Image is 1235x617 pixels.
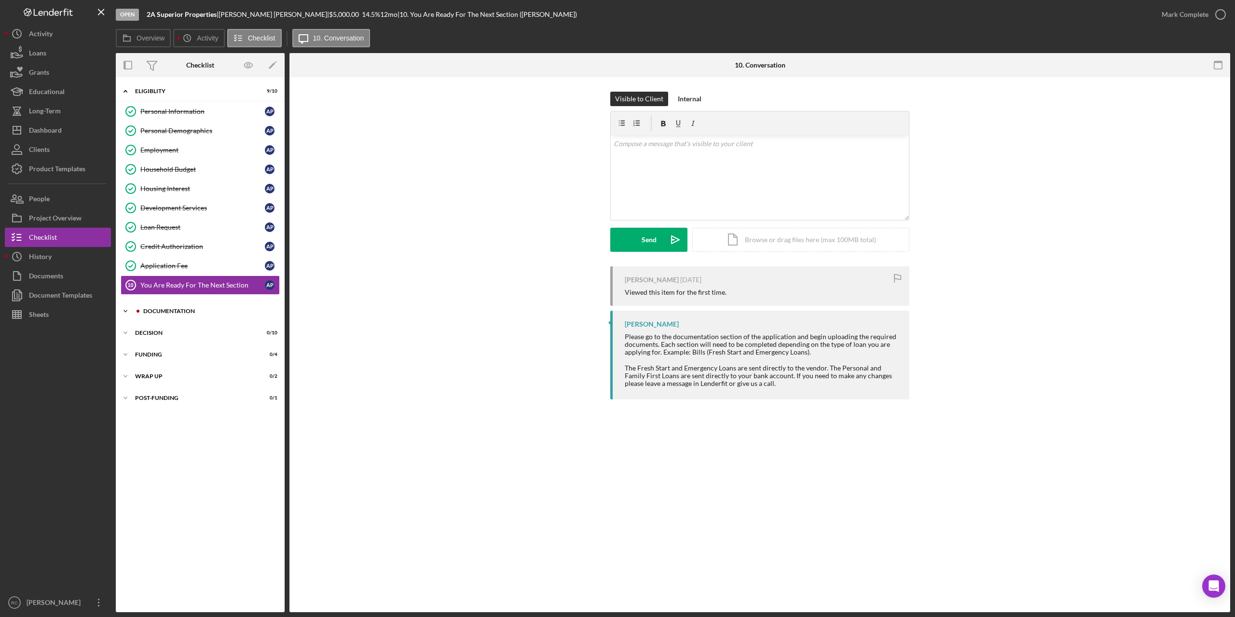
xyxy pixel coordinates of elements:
label: 10. Conversation [313,34,364,42]
div: Visible to Client [615,92,663,106]
div: Dashboard [29,121,62,142]
a: Application FeeAP [121,256,280,275]
div: Loan Request [140,223,265,231]
button: Loans [5,43,111,63]
div: You Are Ready For The Next Section [140,281,265,289]
div: Documents [29,266,63,288]
a: Personal InformationAP [121,102,280,121]
div: | [147,11,219,18]
a: Long-Term [5,101,111,121]
div: 0 / 1 [260,395,277,401]
button: RC[PERSON_NAME] [5,593,111,612]
a: Activity [5,24,111,43]
div: Checklist [29,228,57,249]
div: Documentation [143,308,273,314]
div: Checklist [186,61,214,69]
div: A P [265,242,274,251]
a: Credit AuthorizationAP [121,237,280,256]
div: [PERSON_NAME] [24,593,87,615]
div: Grants [29,63,49,84]
button: Activity [173,29,224,47]
button: 10. Conversation [292,29,370,47]
div: Funding [135,352,253,357]
div: Post-Funding [135,395,253,401]
button: Dashboard [5,121,111,140]
div: Personal Information [140,108,265,115]
button: Product Templates [5,159,111,178]
button: Project Overview [5,208,111,228]
div: A P [265,261,274,271]
div: Educational [29,82,65,104]
div: Household Budget [140,165,265,173]
div: Decision [135,330,253,336]
div: Please go to the documentation section of the application and begin uploading the required docume... [625,333,900,356]
button: Sheets [5,305,111,324]
div: History [29,247,52,269]
button: Checklist [5,228,111,247]
div: A P [265,107,274,116]
div: A P [265,222,274,232]
label: Checklist [248,34,275,42]
div: 14.5 % [362,11,380,18]
div: A P [265,280,274,290]
div: Wrap up [135,373,253,379]
div: Application Fee [140,262,265,270]
a: 10You Are Ready For The Next SectionAP [121,275,280,295]
button: Checklist [227,29,282,47]
text: RC [11,600,18,605]
button: Internal [673,92,706,106]
div: | 10. You Are Ready For The Next Section ([PERSON_NAME]) [398,11,577,18]
div: A P [265,184,274,193]
div: Personal Demographics [140,127,265,135]
button: Mark Complete [1152,5,1230,24]
button: Documents [5,266,111,286]
div: A P [265,165,274,174]
div: Open [116,9,139,21]
div: $5,000.00 [329,11,362,18]
div: 12 mo [380,11,398,18]
div: 0 / 4 [260,352,277,357]
label: Overview [137,34,165,42]
div: Employment [140,146,265,154]
div: Send [642,228,657,252]
button: Send [610,228,687,252]
b: 2A Superior Properties [147,10,217,18]
button: Visible to Client [610,92,668,106]
button: Educational [5,82,111,101]
button: Clients [5,140,111,159]
a: Personal DemographicsAP [121,121,280,140]
div: A P [265,145,274,155]
div: [PERSON_NAME] [625,276,679,284]
div: Internal [678,92,701,106]
div: Clients [29,140,50,162]
div: Loans [29,43,46,65]
tspan: 10 [127,282,133,288]
div: [PERSON_NAME] [625,320,679,328]
button: Document Templates [5,286,111,305]
div: Document Templates [29,286,92,307]
div: Development Services [140,204,265,212]
div: Project Overview [29,208,82,230]
div: 9 / 10 [260,88,277,94]
div: Sheets [29,305,49,327]
div: Product Templates [29,159,85,181]
a: EmploymentAP [121,140,280,160]
a: Development ServicesAP [121,198,280,218]
div: People [29,189,50,211]
div: Open Intercom Messenger [1202,575,1225,598]
label: Activity [197,34,218,42]
button: Overview [116,29,171,47]
div: 0 / 2 [260,373,277,379]
button: Grants [5,63,111,82]
button: People [5,189,111,208]
div: A P [265,203,274,213]
div: 10. Conversation [735,61,785,69]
